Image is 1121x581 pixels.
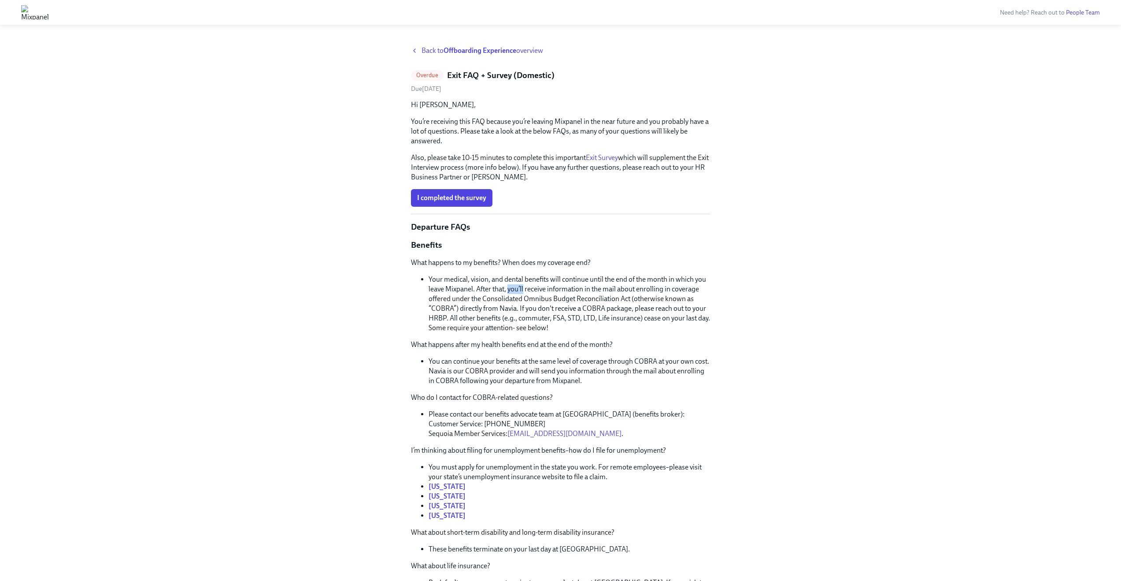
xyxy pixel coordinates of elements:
[429,511,466,520] a: [US_STATE]
[429,544,710,554] li: These benefits terminate on your last day at [GEOGRAPHIC_DATA].
[586,153,618,162] a: Exit Survey
[444,46,516,55] strong: Offboarding Experience
[429,275,710,333] li: Your medical, vision, and dental benefits will continue until the end of the month in which you l...
[429,462,710,482] li: You must apply for unemployment in the state you work. For remote employees–please visit your sta...
[429,502,466,510] a: [US_STATE]
[417,194,486,202] span: I completed the survey
[411,221,710,233] p: Departure FAQs
[411,46,710,56] a: Back toOffboarding Experienceoverview
[411,561,710,571] p: What about life insurance?
[411,117,710,146] p: You’re receiving this FAQ because you’re leaving Mixpanel in the near future and you probably hav...
[447,70,555,81] h5: Exit FAQ + Survey (Domestic)
[422,46,543,56] span: Back to overview
[411,446,710,455] p: I’m thinking about filing for unemployment benefits–how do I file for unemployment?
[411,100,710,110] p: Hi [PERSON_NAME],
[1066,9,1100,16] a: People Team
[411,189,492,207] button: I completed the survey
[429,357,710,386] li: You can continue your benefits at the same level of coverage through COBRA at your own cost. Navi...
[411,239,710,251] p: Benefits
[411,85,441,93] span: Thursday, August 21st 2025, 12:00 pm
[411,393,710,402] p: Who do I contact for COBRA-related questions?
[411,153,710,182] p: Also, please take 10-15 minutes to complete this important which will supplement the Exit Intervi...
[21,5,49,19] img: Mixpanel
[429,482,466,491] a: [US_STATE]
[429,410,710,439] li: Please contact our benefits advocate team at [GEOGRAPHIC_DATA] (benefits broker): Customer Servic...
[411,72,444,78] span: Overdue
[1000,9,1100,16] span: Need help? Reach out to
[429,492,466,500] a: [US_STATE]
[411,528,710,537] p: What about short-term disability and long-term disability insurance?
[411,258,710,268] p: What happens to my benefits? When does my coverage end?
[411,340,710,350] p: What happens after my health benefits end at the end of the month?
[507,429,622,438] a: [EMAIL_ADDRESS][DOMAIN_NAME]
